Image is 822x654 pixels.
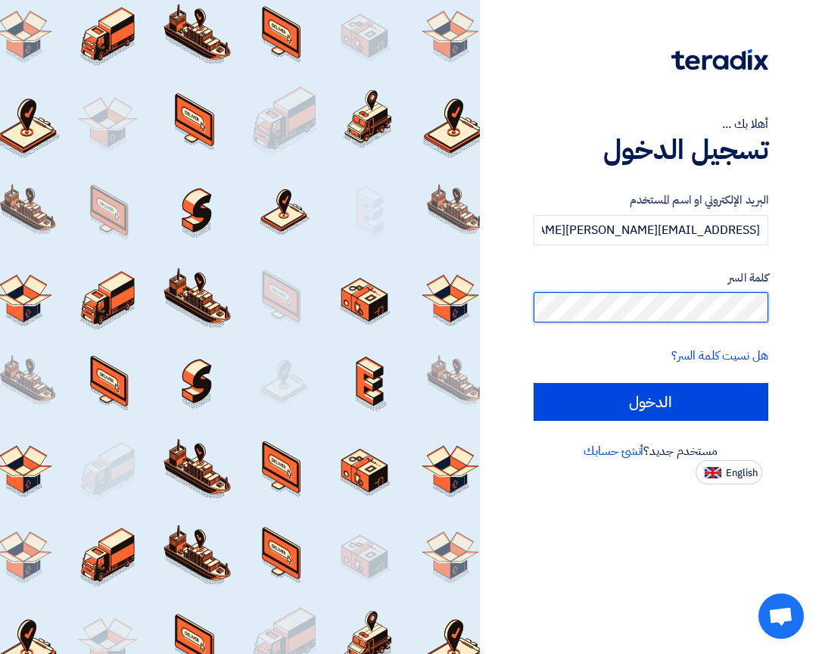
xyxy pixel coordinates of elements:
[534,269,769,287] label: كلمة السر
[534,442,769,460] div: مستخدم جديد؟
[705,467,721,478] img: en-US.png
[534,383,769,421] input: الدخول
[534,215,769,245] input: أدخل بريد العمل الإلكتروني او اسم المستخدم الخاص بك ...
[534,192,769,209] label: البريد الإلكتروني او اسم المستخدم
[534,115,769,133] div: أهلا بك ...
[671,347,768,365] a: هل نسيت كلمة السر؟
[758,593,804,639] div: Open chat
[584,442,643,460] a: أنشئ حسابك
[696,460,762,484] button: English
[534,133,769,167] h1: تسجيل الدخول
[671,49,768,70] img: Teradix logo
[726,468,758,478] span: English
